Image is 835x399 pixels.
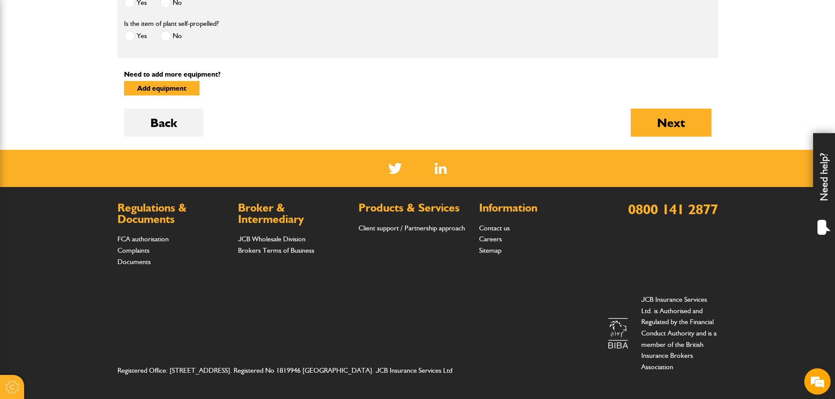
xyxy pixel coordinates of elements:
img: d_20077148190_operators_62643000001515001 [15,49,37,61]
a: 0800 141 2877 [628,201,718,218]
a: Complaints [117,246,149,254]
a: Contact us [479,224,510,232]
p: Need to add more equipment? [124,71,711,78]
label: Yes [124,31,147,42]
a: Brokers Terms of Business [238,246,314,254]
a: FCA authorisation [117,235,169,243]
a: Sitemap [479,246,501,254]
a: Documents [117,258,151,266]
div: Need help? [813,133,835,243]
h2: Broker & Intermediary [238,202,350,225]
a: JCB Wholesale Division [238,235,306,243]
img: Linked In [435,163,447,174]
h2: Products & Services [359,202,470,214]
button: Back [124,109,203,137]
p: JCB Insurance Services Ltd. is Authorised and Regulated by the Financial Conduct Authority and is... [641,294,718,372]
span: What do JCB's plant policies cover? [39,221,156,236]
button: Add equipment [124,81,199,95]
a: Client support / Partnership approach [359,224,465,232]
span: I have an error message [73,86,156,101]
address: Registered Office: [STREET_ADDRESS]. Registered No 1819946 [GEOGRAPHIC_DATA]. JCB Insurance Servi... [117,365,471,376]
h2: Information [479,202,591,214]
span: I am looking to purchase insurance / I have a question about a quote I am doing [11,105,156,130]
textarea: Type your message and hit 'Enter' [4,255,167,286]
img: Twitter [388,163,402,174]
span: I do not know the make/model of the item I am hiring [11,163,156,187]
a: Careers [479,235,502,243]
label: Is the item of plant self-propelled? [124,20,219,27]
div: JCB Insurance [46,49,147,60]
div: Minimize live chat window [144,4,165,25]
span: I do not know the serial number of the item I am trying to insure [11,192,156,216]
button: Next [631,109,711,137]
span: I would like to discuss an existing policy (including short term hired in plant) [11,134,156,159]
label: No [160,31,182,42]
a: LinkedIn [435,163,447,174]
h2: Regulations & Documents [117,202,229,225]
